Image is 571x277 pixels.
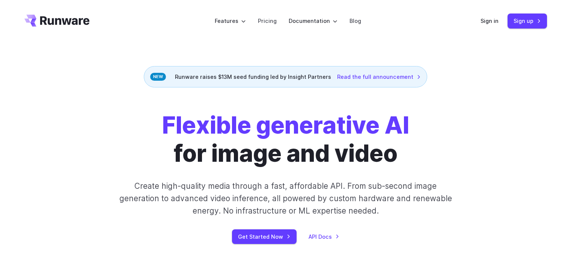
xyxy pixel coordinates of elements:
div: Runware raises $13M seed funding led by Insight Partners [144,66,427,87]
a: Pricing [258,17,277,25]
a: API Docs [309,232,339,241]
label: Features [215,17,246,25]
a: Blog [350,17,361,25]
a: Sign up [508,14,547,28]
strong: Flexible generative AI [162,111,409,139]
h1: for image and video [162,111,409,168]
a: Sign in [481,17,499,25]
p: Create high-quality media through a fast, affordable API. From sub-second image generation to adv... [118,180,453,217]
label: Documentation [289,17,337,25]
a: Go to / [24,15,90,27]
a: Get Started Now [232,229,297,244]
a: Read the full announcement [337,72,421,81]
